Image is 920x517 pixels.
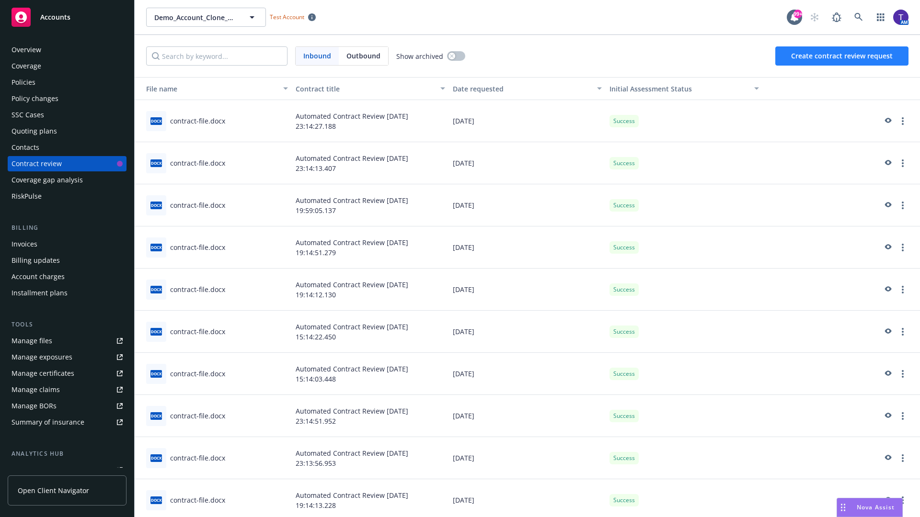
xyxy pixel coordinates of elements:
[613,327,635,336] span: Success
[11,236,37,252] div: Invoices
[8,333,126,348] a: Manage files
[150,412,162,419] span: docx
[8,320,126,329] div: Tools
[613,159,635,168] span: Success
[609,84,692,93] span: Initial Assessment Status
[449,395,606,437] div: [DATE]
[170,369,225,379] div: contract-file.docx
[138,84,277,94] div: Toggle SortBy
[8,382,126,397] a: Manage claims
[882,242,893,253] a: preview
[8,91,126,106] a: Policy changes
[897,495,908,506] a: more
[897,368,908,380] a: more
[793,10,802,18] div: 99+
[11,415,84,430] div: Summary of insurance
[827,8,846,27] a: Report a Bug
[882,495,893,506] a: preview
[882,410,893,422] a: preview
[11,285,68,301] div: Installment plans
[897,410,908,422] a: more
[150,370,162,377] span: docx
[8,189,126,204] a: RiskPulse
[8,269,126,284] a: Account charges
[449,226,606,269] div: [DATE]
[897,242,908,253] a: more
[11,107,44,123] div: SSC Cases
[882,200,893,211] a: preview
[150,202,162,209] span: docx
[292,311,449,353] div: Automated Contract Review [DATE] 15:14:22.450
[11,253,60,268] div: Billing updates
[40,13,70,21] span: Accounts
[882,157,893,169] a: preview
[613,454,635,462] span: Success
[11,398,57,414] div: Manage BORs
[8,223,126,233] div: Billing
[150,328,162,335] span: docx
[8,172,126,188] a: Coverage gap analysis
[897,452,908,464] a: more
[296,84,435,94] div: Contract title
[292,226,449,269] div: Automated Contract Review [DATE] 19:14:51.279
[292,269,449,311] div: Automated Contract Review [DATE] 19:14:12.130
[449,437,606,479] div: [DATE]
[8,107,126,123] a: SSC Cases
[8,253,126,268] a: Billing updates
[170,326,225,337] div: contract-file.docx
[8,349,126,365] a: Manage exposures
[266,12,320,22] span: Test Account
[449,311,606,353] div: [DATE]
[170,116,225,126] div: contract-file.docx
[449,184,606,226] div: [DATE]
[138,84,277,94] div: File name
[609,84,748,94] div: Toggle SortBy
[150,496,162,504] span: docx
[303,51,331,61] span: Inbound
[292,77,449,100] button: Contract title
[150,244,162,251] span: docx
[8,58,126,74] a: Coverage
[893,10,908,25] img: photo
[8,236,126,252] a: Invoices
[8,366,126,381] a: Manage certificates
[8,42,126,57] a: Overview
[882,326,893,337] a: preview
[270,13,304,21] span: Test Account
[11,140,39,155] div: Contacts
[170,453,225,463] div: contract-file.docx
[292,395,449,437] div: Automated Contract Review [DATE] 23:14:51.952
[11,462,91,478] div: Loss summary generator
[170,158,225,168] div: contract-file.docx
[897,326,908,337] a: more
[170,284,225,294] div: contract-file.docx
[346,51,380,61] span: Outbound
[897,115,908,127] a: more
[11,333,52,348] div: Manage files
[11,75,35,90] div: Policies
[292,142,449,184] div: Automated Contract Review [DATE] 23:14:13.407
[613,370,635,378] span: Success
[8,140,126,155] a: Contacts
[8,415,126,430] a: Summary of insurance
[170,242,225,252] div: contract-file.docx
[11,156,62,171] div: Contract review
[8,124,126,139] a: Quoting plans
[453,84,592,94] div: Date requested
[8,285,126,301] a: Installment plans
[882,284,893,295] a: preview
[613,201,635,210] span: Success
[613,243,635,252] span: Success
[146,8,266,27] button: Demo_Account_Clone_QA_CR_Tests_Prospect
[154,12,237,22] span: Demo_Account_Clone_QA_CR_Tests_Prospect
[897,157,908,169] a: more
[292,353,449,395] div: Automated Contract Review [DATE] 15:14:03.448
[339,47,388,65] span: Outbound
[11,124,57,139] div: Quoting plans
[791,51,893,60] span: Create contract review request
[805,8,824,27] a: Start snowing
[8,75,126,90] a: Policies
[11,91,58,106] div: Policy changes
[449,269,606,311] div: [DATE]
